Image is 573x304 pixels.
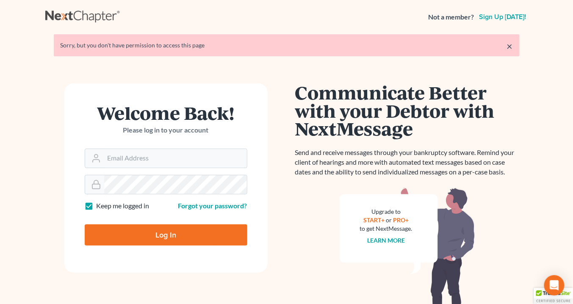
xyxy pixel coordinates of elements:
a: Sign up [DATE]! [478,14,528,20]
h1: Welcome Back! [85,104,247,122]
h1: Communicate Better with your Debtor with NextMessage [295,83,520,138]
span: or [386,216,392,224]
p: Please log in to your account [85,125,247,135]
input: Log In [85,224,247,246]
a: PRO+ [393,216,409,224]
p: Send and receive messages through your bankruptcy software. Remind your client of hearings and mo... [295,148,520,177]
a: Forgot your password? [178,202,247,210]
div: to get NextMessage. [360,224,412,233]
div: Upgrade to [360,207,412,216]
label: Keep me logged in [97,201,149,211]
input: Email Address [104,149,247,168]
strong: Not a member? [429,12,474,22]
div: Open Intercom Messenger [544,275,565,296]
a: × [507,41,513,51]
a: START+ [363,216,385,224]
div: Sorry, but you don't have permission to access this page [61,41,513,50]
a: Learn more [367,237,405,244]
div: TrustedSite Certified [534,288,573,304]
